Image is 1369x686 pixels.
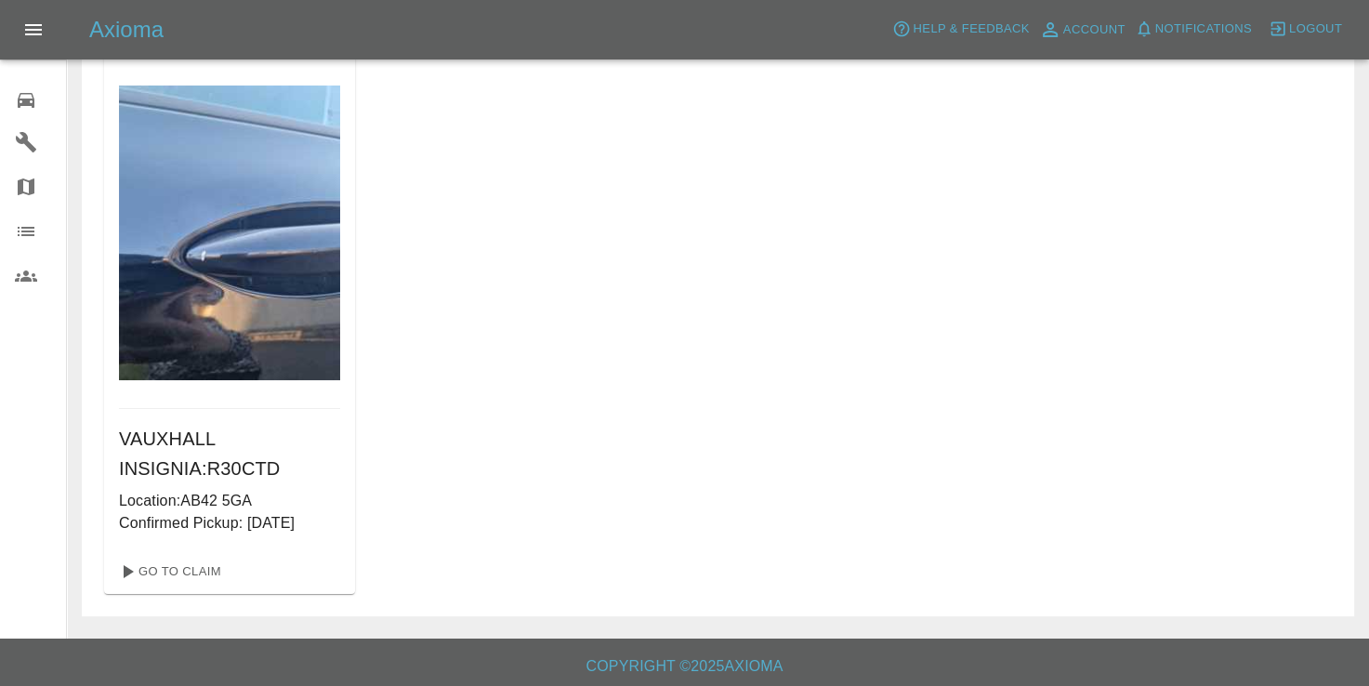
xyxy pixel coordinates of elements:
span: Logout [1289,19,1342,40]
h6: Copyright © 2025 Axioma [15,653,1354,679]
span: Help & Feedback [913,19,1029,40]
a: Account [1034,15,1130,45]
button: Help & Feedback [888,15,1033,44]
button: Logout [1264,15,1347,44]
a: Go To Claim [112,557,226,587]
button: Notifications [1130,15,1257,44]
span: Account [1063,20,1125,41]
span: Notifications [1155,19,1252,40]
h6: VAUXHALL INSIGNIA : R30CTD [119,424,340,483]
p: Location: AB42 5GA [119,490,340,512]
h5: Axioma [89,15,164,45]
p: Confirmed Pickup: [DATE] [119,512,340,534]
button: Open drawer [11,7,56,52]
